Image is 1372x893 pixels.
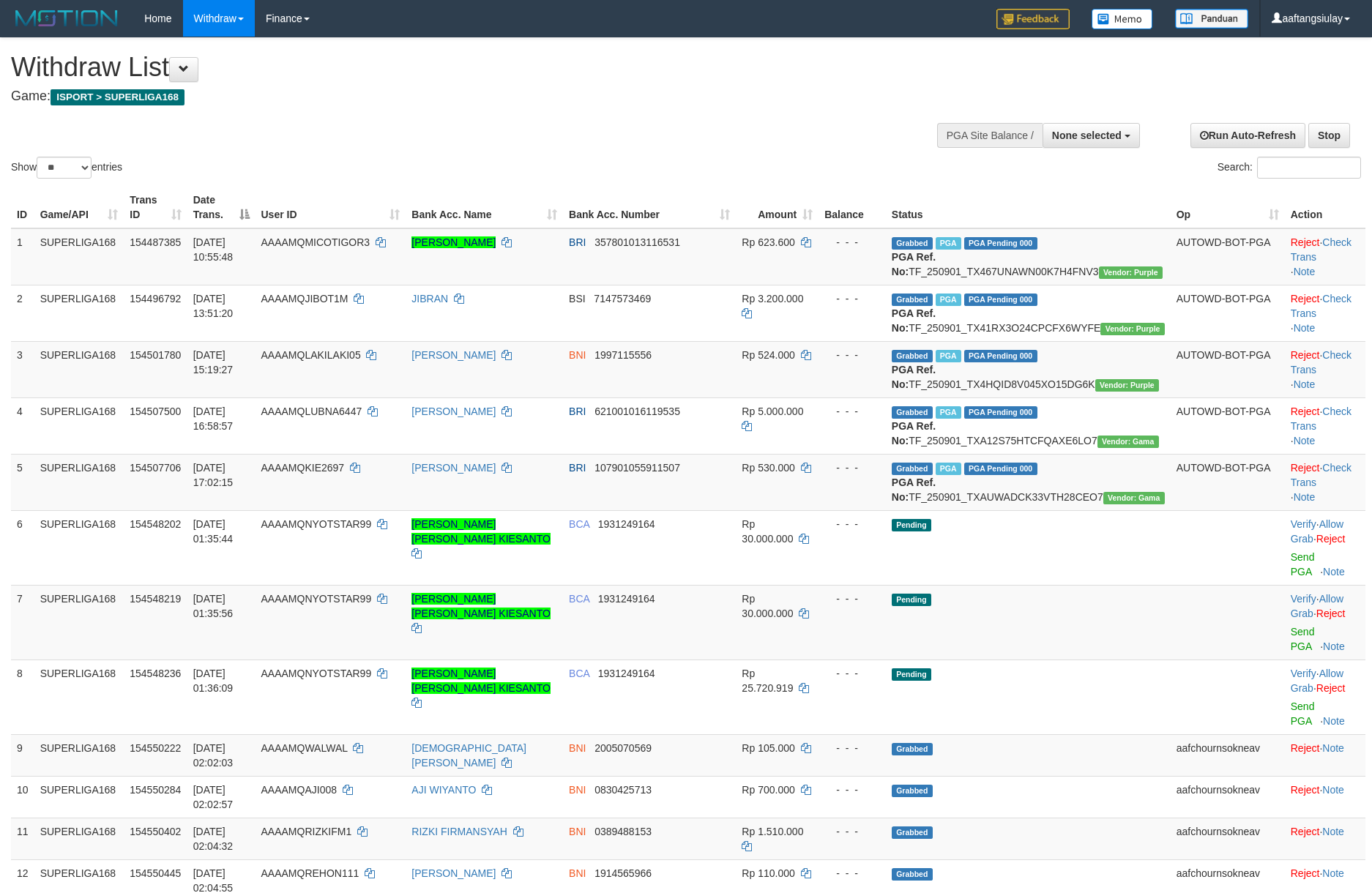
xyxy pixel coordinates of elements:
a: Note [1294,435,1316,446]
div: - - - [824,404,880,419]
span: Copy 107901055911507 to clipboard [594,462,680,474]
span: AAAAMQNYOTSTAR99 [261,518,372,530]
span: Marked by aafsoycanthlai [936,350,961,362]
th: User ID: activate to sort column ascending [256,187,406,228]
img: Button%20Memo.svg [1092,9,1153,29]
span: Marked by aafsoycanthlai [936,463,961,475]
a: Verify [1291,518,1316,530]
span: BNI [569,867,586,879]
span: Copy 357801013116531 to clipboard [594,236,680,248]
span: AAAAMQLUBNA6447 [261,406,362,417]
div: - - - [824,741,880,755]
td: TF_250901_TX41RX3O24CPCFX6WYFE [886,285,1171,341]
td: TF_250901_TXA12S75HTCFQAXE6LO7 [886,397,1171,454]
span: BCA [569,593,589,605]
td: · · [1285,341,1365,397]
span: Marked by aafandaneth [936,237,961,250]
a: [PERSON_NAME] [PERSON_NAME] KIESANTO [411,593,551,619]
b: PGA Ref. No: [892,251,936,277]
td: TF_250901_TXAUWADCK33VTH28CEO7 [886,454,1171,510]
td: SUPERLIGA168 [34,818,124,859]
a: Check Trans [1291,406,1352,432]
th: ID [11,187,34,228]
span: 154487385 [130,236,181,248]
td: SUPERLIGA168 [34,776,124,818]
td: 11 [11,818,34,859]
span: AAAAMQNYOTSTAR99 [261,668,372,679]
span: Rp 105.000 [742,742,794,754]
span: Copy 1997115556 to clipboard [594,349,652,361]
span: [DATE] 01:35:44 [193,518,234,545]
td: · · [1285,285,1365,341]
div: - - - [824,348,880,362]
span: Pending [892,668,931,681]
a: Note [1322,867,1344,879]
span: [DATE] 16:58:57 [193,406,234,432]
span: PGA Pending [964,463,1037,475]
span: Rp 5.000.000 [742,406,803,417]
span: · [1291,518,1343,545]
td: 5 [11,454,34,510]
th: Balance [819,187,886,228]
a: Send PGA [1291,551,1315,578]
span: 154496792 [130,293,181,304]
span: Pending [892,594,931,606]
span: AAAAMQJIBOT1M [261,293,348,304]
th: Date Trans.: activate to sort column descending [187,187,256,228]
label: Search: [1218,157,1361,179]
span: BCA [569,668,589,679]
span: BNI [569,826,586,837]
a: [PERSON_NAME] [411,236,496,248]
a: [PERSON_NAME] [PERSON_NAME] KIESANTO [411,668,551,694]
a: [DEMOGRAPHIC_DATA][PERSON_NAME] [411,742,526,769]
td: SUPERLIGA168 [34,397,124,454]
span: 154550402 [130,826,181,837]
span: Copy 1931249164 to clipboard [598,593,655,605]
b: PGA Ref. No: [892,307,936,334]
div: - - - [824,291,880,306]
td: SUPERLIGA168 [34,510,124,585]
span: BNI [569,742,586,754]
a: Reject [1291,349,1320,361]
th: Status [886,187,1171,228]
td: AUTOWD-BOT-PGA [1171,454,1285,510]
span: Rp 530.000 [742,462,794,474]
span: AAAAMQLAKILAKI05 [261,349,361,361]
th: Action [1285,187,1365,228]
a: Note [1322,742,1344,754]
span: BRI [569,406,586,417]
a: JIBRAN [411,293,448,304]
a: Check Trans [1291,293,1352,319]
span: Grabbed [892,463,933,475]
td: SUPERLIGA168 [34,734,124,776]
span: Marked by aafsoumeymey [936,294,961,306]
th: Op: activate to sort column ascending [1171,187,1285,228]
a: Allow Grab [1291,668,1343,694]
th: Amount: activate to sort column ascending [736,187,819,228]
td: TF_250901_TX467UNAWN00K7H4FNV3 [886,228,1171,285]
a: Allow Grab [1291,593,1343,619]
span: 154507500 [130,406,181,417]
td: aafchournsokneav [1171,776,1285,818]
span: Copy 1914565966 to clipboard [594,867,652,879]
span: 154501780 [130,349,181,361]
span: [DATE] 02:02:03 [193,742,234,769]
span: Vendor URL: https://trx31.1velocity.biz [1097,436,1159,448]
a: Reject [1291,867,1320,879]
td: SUPERLIGA168 [34,660,124,734]
td: · · [1285,397,1365,454]
span: Grabbed [892,294,933,306]
a: Reject [1291,293,1320,304]
span: None selected [1052,130,1122,141]
a: Reject [1291,236,1320,248]
span: 154507706 [130,462,181,474]
span: Rp 623.600 [742,236,794,248]
span: [DATE] 02:02:57 [193,784,234,810]
span: Copy 7147573469 to clipboard [594,293,651,304]
span: Copy 2005070569 to clipboard [594,742,652,754]
a: Reject [1291,742,1320,754]
span: Rp 25.720.919 [742,668,793,694]
a: Check Trans [1291,462,1352,488]
div: - - - [824,824,880,839]
span: AAAAMQNYOTSTAR99 [261,593,372,605]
